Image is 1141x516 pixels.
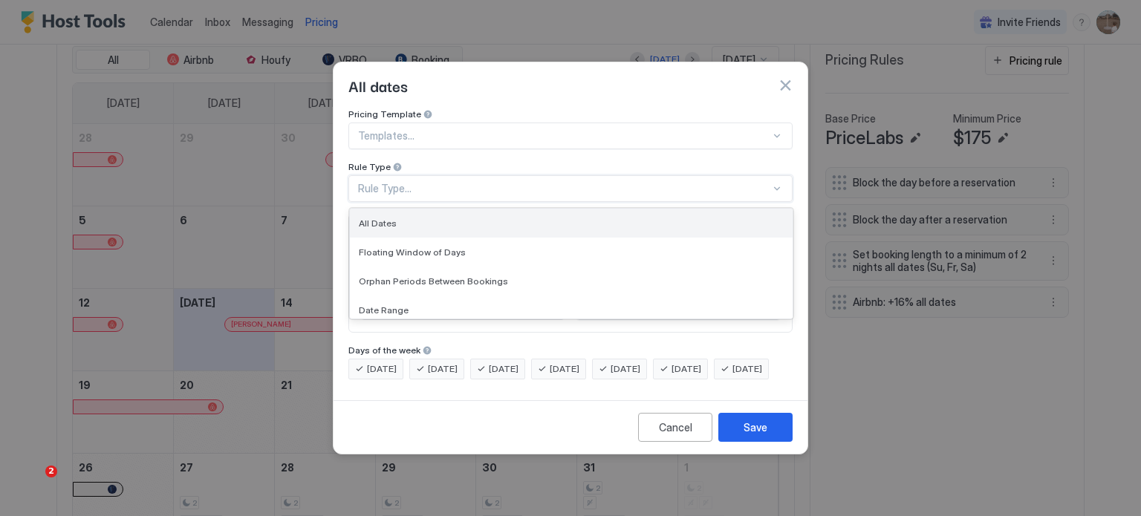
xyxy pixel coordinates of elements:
span: Floating Window of Days [359,246,466,258]
span: Days of the week [348,344,420,356]
span: Rule Type [348,161,391,172]
span: [DATE] [732,362,762,376]
div: Save [744,419,767,435]
span: Pricing Template [348,108,421,120]
span: All dates [348,74,408,97]
span: [DATE] [550,362,579,376]
span: [DATE] [428,362,458,376]
div: Cancel [659,419,692,435]
span: [DATE] [611,362,640,376]
span: [DATE] [489,362,519,376]
span: Orphan Periods Between Bookings [359,275,508,287]
span: [DATE] [367,362,397,376]
div: Rule Type... [358,182,770,195]
span: [DATE] [672,362,701,376]
button: Save [718,413,793,442]
span: All Dates [359,218,397,229]
span: 2 [45,466,57,477]
span: Date Range [359,304,409,316]
button: Cancel [638,413,712,442]
iframe: Intercom live chat [15,466,51,501]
